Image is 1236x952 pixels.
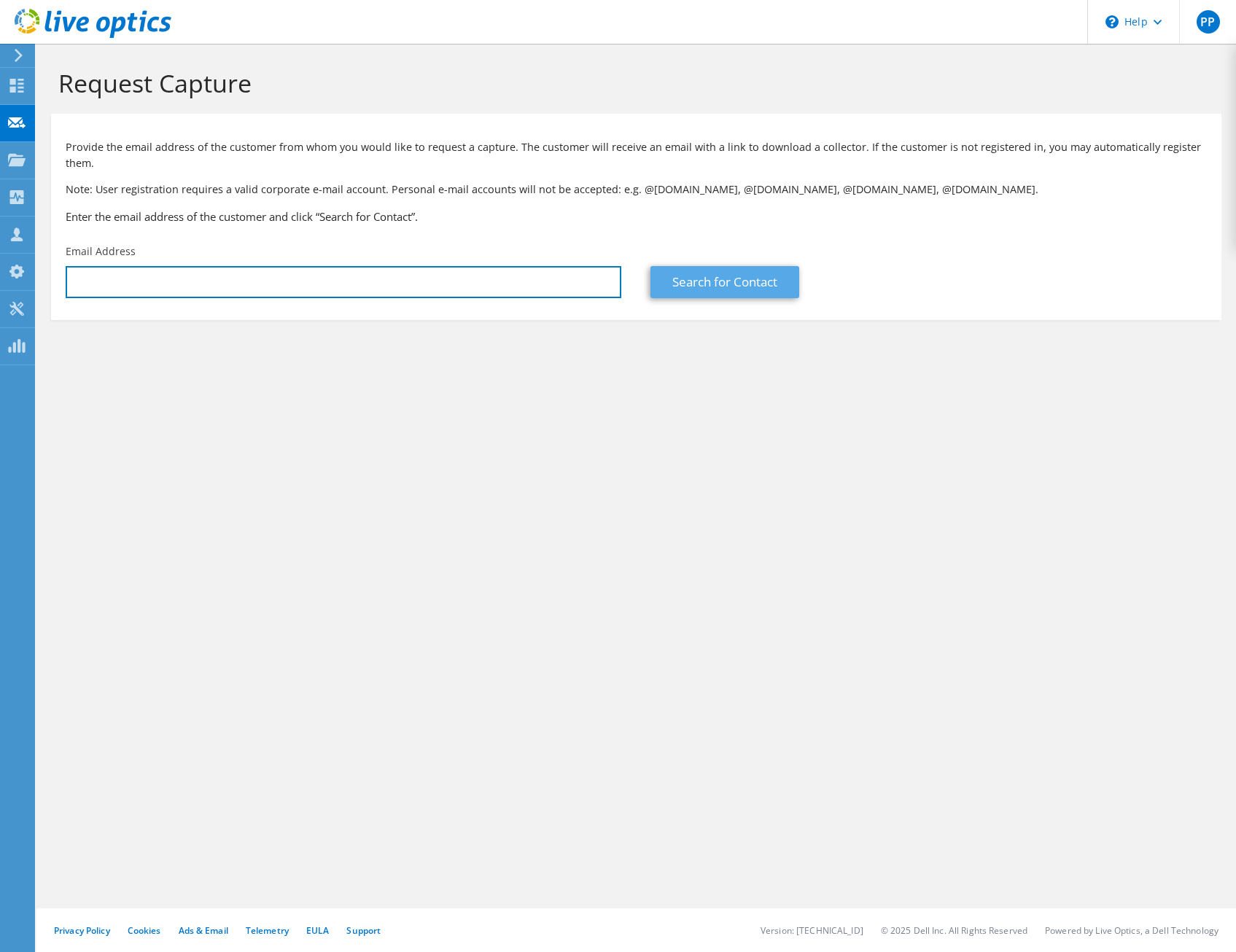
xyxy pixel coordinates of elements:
label: Email Address [66,244,136,259]
li: Powered by Live Optics, a Dell Technology [1045,924,1218,937]
svg: \n [1105,15,1119,28]
keeper-lock: Open Keeper Popup [600,273,618,291]
a: Cookies [128,924,161,937]
a: EULA [306,924,329,937]
a: Telemetry [246,924,289,937]
li: © 2025 Dell Inc. All Rights Reserved [881,924,1027,937]
span: PP [1197,10,1220,34]
p: Note: User registration requires a valid corporate e-mail account. Personal e-mail accounts will ... [66,182,1207,198]
h3: Enter the email address of the customer and click “Search for Contact”. [66,208,1207,225]
li: Version: [TECHNICAL_ID] [761,924,863,937]
p: Provide the email address of the customer from whom you would like to request a capture. The cust... [66,139,1207,171]
a: Ads & Email [179,924,228,937]
a: Privacy Policy [54,924,110,937]
a: Support [346,924,381,937]
h1: Request Capture [58,68,1207,98]
a: Search for Contact [650,266,799,298]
